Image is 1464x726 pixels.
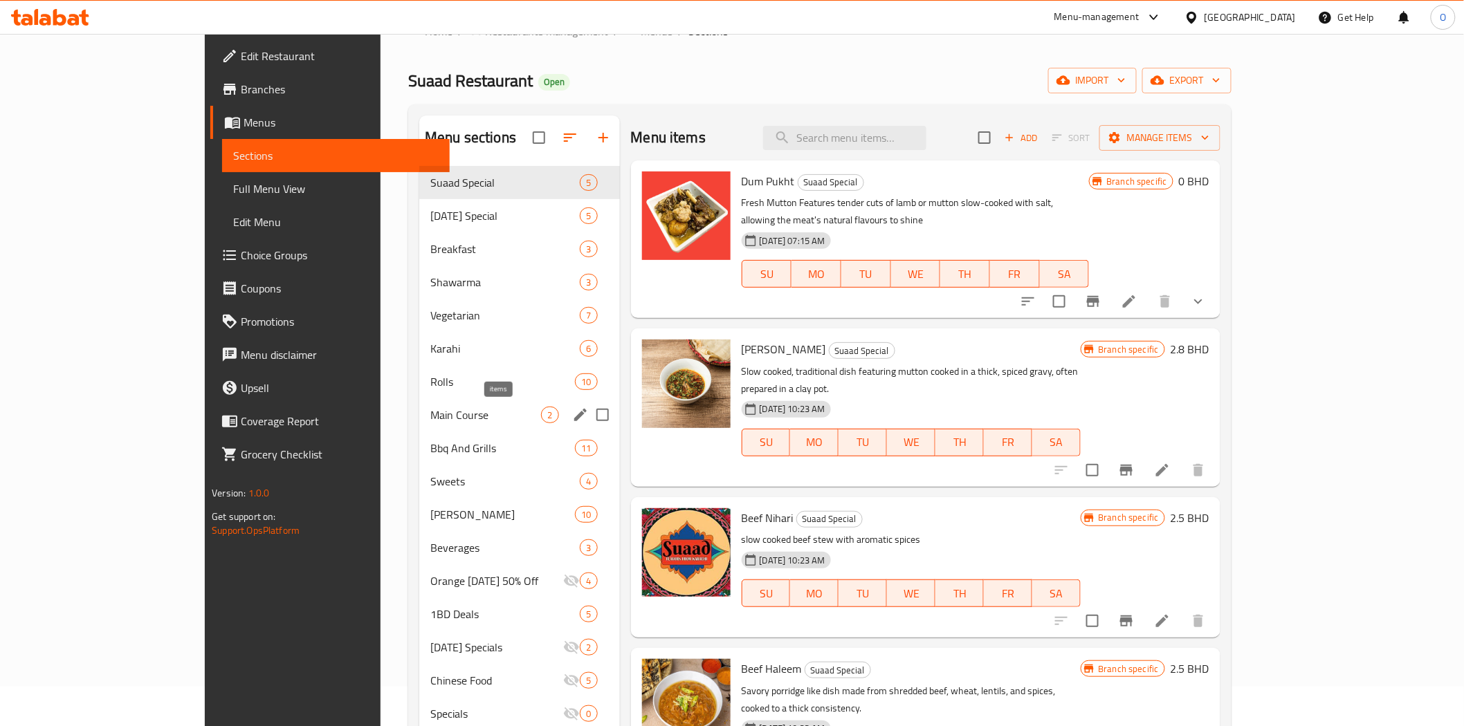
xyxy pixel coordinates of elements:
div: Vegetarian [430,307,580,324]
span: 2 [580,641,596,654]
span: Menus [244,114,438,131]
span: Beef Nihari [742,508,794,528]
button: Manage items [1099,125,1220,151]
div: Suaad Special [829,342,895,359]
span: Select section [970,123,999,152]
button: Add section [587,121,620,154]
svg: Show Choices [1190,293,1207,310]
button: SA [1032,579,1081,607]
span: Version: [212,484,246,502]
div: items [580,241,597,257]
span: Specials [430,705,563,722]
span: [DATE] 07:15 AM [754,234,831,248]
span: SU [748,584,785,604]
div: Bbq And Grills11 [419,431,619,465]
span: WE [893,432,930,452]
button: Branch-specific-item [1110,454,1143,487]
span: 2 [542,409,558,422]
span: TU [847,264,886,284]
span: [DATE] 10:23 AM [754,402,831,416]
button: delete [1149,285,1182,318]
span: 7 [580,309,596,322]
a: Full Menu View [222,172,449,205]
span: Choice Groups [241,247,438,263]
span: SU [748,264,787,284]
li: / [458,23,463,39]
li: / [614,23,619,39]
span: Suaad Special [830,343,895,359]
a: Coverage Report [210,404,449,438]
div: Suaad Special5 [419,166,619,199]
div: Ramadan Specials [430,639,563,655]
span: 5 [580,608,596,621]
h6: 2.5 BHD [1171,659,1209,678]
a: Sections [222,139,449,172]
div: items [575,373,597,390]
span: Select to update [1078,456,1107,485]
button: TU [839,579,887,607]
div: items [580,573,597,589]
span: Branch specific [1092,343,1164,356]
h6: 2.8 BHD [1171,339,1209,359]
span: Rolls [430,373,575,390]
span: Sort sections [553,121,587,154]
button: SA [1032,429,1081,456]
div: Orange Friday 50% Off [430,573,563,589]
span: MO [797,264,836,284]
div: Suaad Tandoor [430,506,575,523]
span: Chinese Food [430,672,563,689]
span: Get support on: [212,508,275,525]
span: Shawarma [430,274,580,290]
div: Suaad Special [805,662,871,678]
span: Bbq And Grills [430,440,575,456]
span: SA [1038,584,1075,604]
a: Edit Restaurant [210,39,449,73]
span: Coupons [241,280,438,297]
div: Today's Special [430,207,580,224]
span: Coverage Report [241,413,438,429]
span: MO [796,432,833,452]
img: Beef Nihari [642,508,731,597]
a: Grocery Checklist [210,438,449,471]
h2: Menu sections [425,127,516,148]
div: 1BD Deals5 [419,597,619,631]
button: Add [999,127,1043,149]
button: SU [742,429,791,456]
span: Orange [DATE] 50% Off [430,573,563,589]
span: 3 [580,243,596,256]
button: TH [935,429,984,456]
span: TH [941,432,978,452]
a: Upsell [210,371,449,404]
div: 1BD Deals [430,606,580,622]
button: export [1142,68,1232,93]
span: Grocery Checklist [241,446,438,463]
span: Menus [641,23,672,39]
svg: Inactive section [563,705,580,722]
span: Branch specific [1092,511,1164,524]
button: TH [940,260,990,288]
div: Rolls10 [419,365,619,398]
svg: Inactive section [563,573,580,589]
span: FR [996,264,1034,284]
button: FR [990,260,1040,288]
img: Mutton Kunna [642,339,731,428]
span: Manage items [1110,129,1209,147]
button: edit [570,404,591,425]
span: Upsell [241,380,438,396]
span: 1.0.0 [248,484,270,502]
div: Main Course [430,407,541,423]
span: Suaad Special [430,174,580,191]
span: Open [538,76,570,88]
div: items [580,307,597,324]
button: show more [1182,285,1215,318]
button: MO [792,260,841,288]
a: Choice Groups [210,239,449,272]
a: Coupons [210,272,449,305]
span: 5 [580,210,596,223]
div: Beverages3 [419,531,619,564]
p: Slow cooked, traditional dish featuring mutton cooked in a thick, spiced gravy, often prepared in... [742,363,1081,398]
button: SU [742,260,792,288]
